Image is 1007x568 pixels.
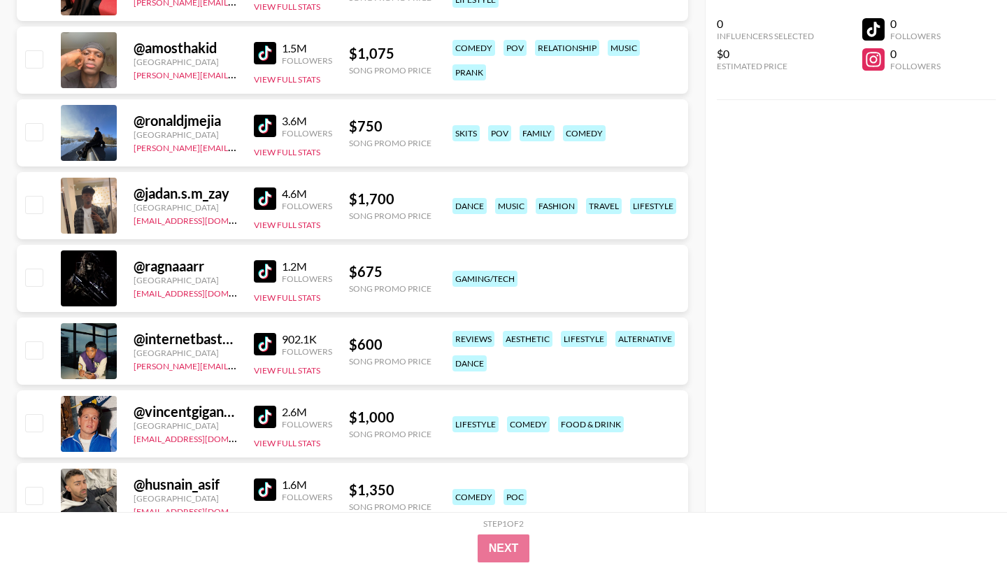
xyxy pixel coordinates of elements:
div: 3.6M [282,114,332,128]
div: comedy [452,489,495,505]
div: @ ronaldjmejia [134,112,237,129]
a: [PERSON_NAME][EMAIL_ADDRESS][DOMAIN_NAME] [134,140,341,153]
button: View Full Stats [254,511,320,521]
img: TikTok [254,187,276,210]
div: [GEOGRAPHIC_DATA] [134,420,237,431]
button: View Full Stats [254,365,320,376]
div: Song Promo Price [349,429,431,439]
div: $ 675 [349,263,431,281]
iframe: Drift Widget Chat Controller [937,498,990,551]
div: Followers [282,274,332,284]
div: 1.6M [282,478,332,492]
img: TikTok [254,260,276,283]
div: lifestyle [561,331,607,347]
a: [PERSON_NAME][EMAIL_ADDRESS][DOMAIN_NAME] [134,67,341,80]
div: comedy [563,125,606,141]
div: Song Promo Price [349,502,431,512]
div: lifestyle [452,416,499,432]
div: 0 [890,47,941,61]
a: [EMAIL_ADDRESS][DOMAIN_NAME] [134,213,274,226]
div: Song Promo Price [349,283,431,294]
div: 0 [890,17,941,31]
div: @ husnain_asif [134,476,237,493]
div: alternative [615,331,675,347]
div: [GEOGRAPHIC_DATA] [134,202,237,213]
div: prank [452,64,486,80]
div: $ 600 [349,336,431,353]
div: @ amosthakid [134,39,237,57]
div: Song Promo Price [349,138,431,148]
div: relationship [535,40,599,56]
button: View Full Stats [254,1,320,12]
div: Song Promo Price [349,65,431,76]
div: 1.2M [282,260,332,274]
div: Song Promo Price [349,356,431,367]
img: TikTok [254,478,276,501]
div: pov [503,40,527,56]
div: dance [452,355,487,371]
div: music [608,40,640,56]
img: TikTok [254,333,276,355]
div: travel [586,198,622,214]
div: $ 750 [349,118,431,135]
button: View Full Stats [254,147,320,157]
div: music [495,198,527,214]
div: gaming/tech [452,271,517,287]
div: Step 1 of 2 [483,518,524,529]
div: 2.6M [282,405,332,419]
div: food & drink [558,416,624,432]
div: Followers [282,55,332,66]
div: [GEOGRAPHIC_DATA] [134,57,237,67]
div: $0 [717,47,814,61]
button: Next [478,534,530,562]
div: [GEOGRAPHIC_DATA] [134,129,237,140]
img: TikTok [254,42,276,64]
div: 1.5M [282,41,332,55]
a: [PERSON_NAME][EMAIL_ADDRESS][DOMAIN_NAME] [134,358,341,371]
img: TikTok [254,406,276,428]
div: Followers [282,419,332,429]
div: reviews [452,331,494,347]
div: poc [503,489,527,505]
div: Estimated Price [717,61,814,71]
button: View Full Stats [254,438,320,448]
div: lifestyle [630,198,676,214]
div: aesthetic [503,331,552,347]
div: $ 1,075 [349,45,431,62]
div: family [520,125,555,141]
div: $ 1,000 [349,409,431,426]
div: fashion [536,198,578,214]
img: TikTok [254,115,276,137]
div: Followers [282,128,332,139]
div: Followers [282,492,332,502]
div: Followers [890,31,941,41]
div: [GEOGRAPHIC_DATA] [134,275,237,285]
button: View Full Stats [254,74,320,85]
div: @ jadan.s.m_zay [134,185,237,202]
button: View Full Stats [254,220,320,230]
div: Followers [890,61,941,71]
div: @ ragnaaarr [134,257,237,275]
div: Song Promo Price [349,211,431,221]
div: comedy [452,40,495,56]
div: skits [452,125,480,141]
div: comedy [507,416,550,432]
div: @ vincentgiganteee [134,403,237,420]
div: pov [488,125,511,141]
div: 902.1K [282,332,332,346]
div: 0 [717,17,814,31]
a: [EMAIL_ADDRESS][DOMAIN_NAME] [134,431,274,444]
div: 4.6M [282,187,332,201]
button: View Full Stats [254,292,320,303]
a: [EMAIL_ADDRESS][DOMAIN_NAME] [134,285,274,299]
div: $ 1,350 [349,481,431,499]
div: Followers [282,346,332,357]
div: dance [452,198,487,214]
div: [GEOGRAPHIC_DATA] [134,493,237,504]
div: [GEOGRAPHIC_DATA] [134,348,237,358]
div: Influencers Selected [717,31,814,41]
div: @ internetbastard [134,330,237,348]
a: [EMAIL_ADDRESS][DOMAIN_NAME] [134,504,274,517]
div: $ 1,700 [349,190,431,208]
div: Followers [282,201,332,211]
